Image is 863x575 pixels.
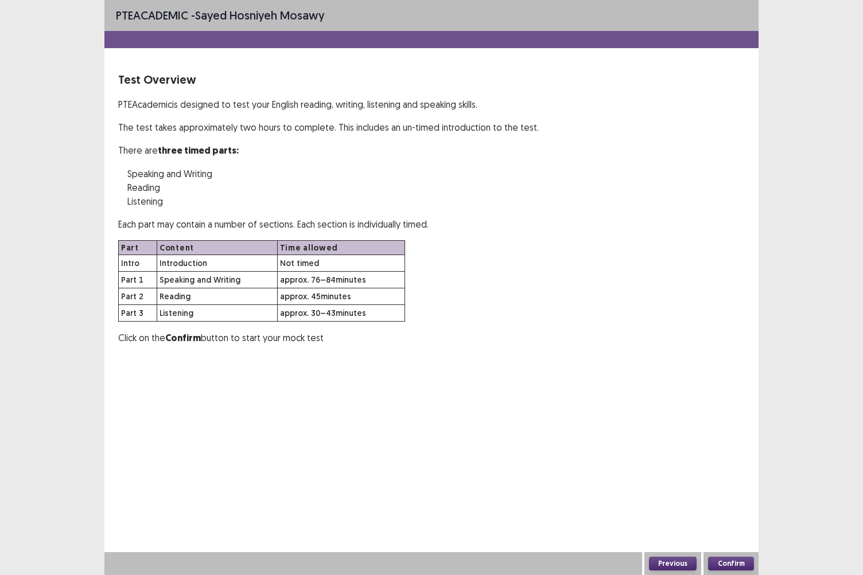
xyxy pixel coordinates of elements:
[118,217,745,231] p: Each part may contain a number of sections. Each section is individually timed.
[119,305,157,322] td: Part 3
[157,305,278,322] td: Listening
[118,143,745,158] p: There are
[127,181,745,194] p: Reading
[119,272,157,288] td: Part 1
[119,241,157,255] th: Part
[277,255,405,272] td: Not timed
[116,8,188,22] span: PTE academic
[277,288,405,305] td: approx. 45 minutes
[118,331,745,345] p: Click on the button to start your mock test
[118,71,745,88] p: Test Overview
[649,557,697,570] button: Previous
[277,272,405,288] td: approx. 76–84 minutes
[165,332,201,344] strong: Confirm
[708,557,754,570] button: Confirm
[158,144,239,157] strong: three timed parts:
[118,120,745,134] p: The test takes approximately two hours to complete. This includes an un-timed introduction to the...
[157,255,278,272] td: Introduction
[119,288,157,305] td: Part 2
[127,167,745,181] p: Speaking and Writing
[116,7,324,24] p: - Sayed Hosniyeh Mosawy
[157,288,278,305] td: Reading
[277,305,405,322] td: approx. 30–43 minutes
[157,241,278,255] th: Content
[277,241,405,255] th: Time allowed
[119,255,157,272] td: Intro
[118,97,745,111] p: PTE Academic is designed to test your English reading, writing, listening and speaking skills.
[127,194,745,208] p: Listening
[157,272,278,288] td: Speaking and Writing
